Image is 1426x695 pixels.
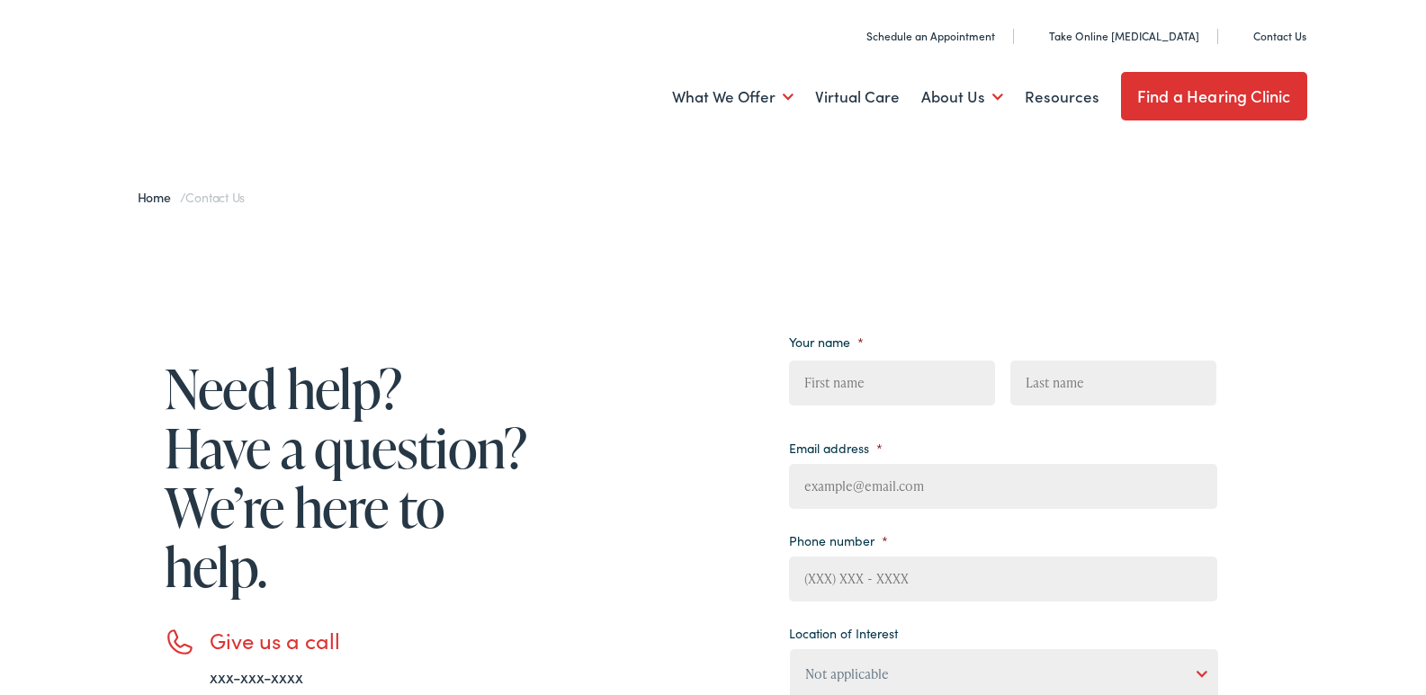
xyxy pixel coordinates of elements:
[847,28,995,43] a: Schedule an Appointment
[1121,72,1307,120] a: Find a Hearing Clinic
[847,27,859,45] img: utility icon
[210,628,534,654] h3: Give us a call
[1029,27,1042,45] img: utility icon
[789,557,1217,601] input: (XXX) XXX - XXXX
[1233,28,1306,43] a: Contact Us
[789,625,898,641] label: Location of Interest
[1010,361,1216,405] input: Last name
[1029,28,1199,43] a: Take Online [MEDICAL_DATA]
[138,188,180,206] a: Home
[138,188,246,206] span: /
[672,64,794,130] a: What We Offer
[210,665,303,688] a: xxx-xxx-xxxx
[185,188,245,206] span: Contact Us
[789,334,864,350] label: Your name
[921,64,1003,130] a: About Us
[789,532,888,548] label: Phone number
[1025,64,1099,130] a: Resources
[789,440,883,456] label: Email address
[789,361,995,405] input: First name
[789,464,1217,509] input: example@email.com
[815,64,900,130] a: Virtual Care
[1233,27,1246,45] img: utility icon
[165,359,534,596] h1: Need help? Have a question? We’re here to help.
